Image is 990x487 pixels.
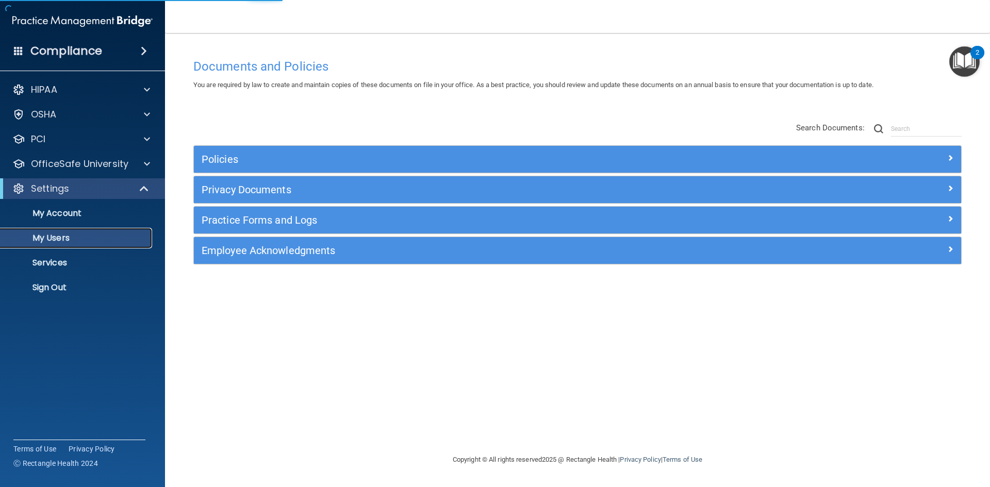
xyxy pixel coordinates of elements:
[202,214,762,226] h5: Practice Forms and Logs
[12,133,150,145] a: PCI
[31,182,69,195] p: Settings
[7,282,147,293] p: Sign Out
[663,456,702,463] a: Terms of Use
[7,208,147,219] p: My Account
[949,46,980,77] button: Open Resource Center, 2 new notifications
[7,258,147,268] p: Services
[12,158,150,170] a: OfficeSafe University
[13,444,56,454] a: Terms of Use
[13,458,98,468] span: Ⓒ Rectangle Health 2024
[69,444,115,454] a: Privacy Policy
[202,154,762,165] h5: Policies
[796,123,865,132] span: Search Documents:
[12,182,150,195] a: Settings
[7,233,147,243] p: My Users
[12,83,150,96] a: HIPAA
[202,151,953,167] a: Policies
[31,108,57,121] p: OSHA
[12,11,153,31] img: PMB logo
[976,53,979,66] div: 2
[202,245,762,256] h5: Employee Acknowledgments
[620,456,661,463] a: Privacy Policy
[891,121,962,137] input: Search
[31,83,57,96] p: HIPAA
[193,81,873,89] span: You are required by law to create and maintain copies of these documents on file in your office. ...
[202,212,953,228] a: Practice Forms and Logs
[202,181,953,198] a: Privacy Documents
[202,184,762,195] h5: Privacy Documents
[193,60,962,73] h4: Documents and Policies
[30,44,102,58] h4: Compliance
[389,443,766,476] div: Copyright © All rights reserved 2025 @ Rectangle Health | |
[31,133,45,145] p: PCI
[12,108,150,121] a: OSHA
[874,124,883,133] img: ic-search.3b580494.png
[202,242,953,259] a: Employee Acknowledgments
[31,158,128,170] p: OfficeSafe University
